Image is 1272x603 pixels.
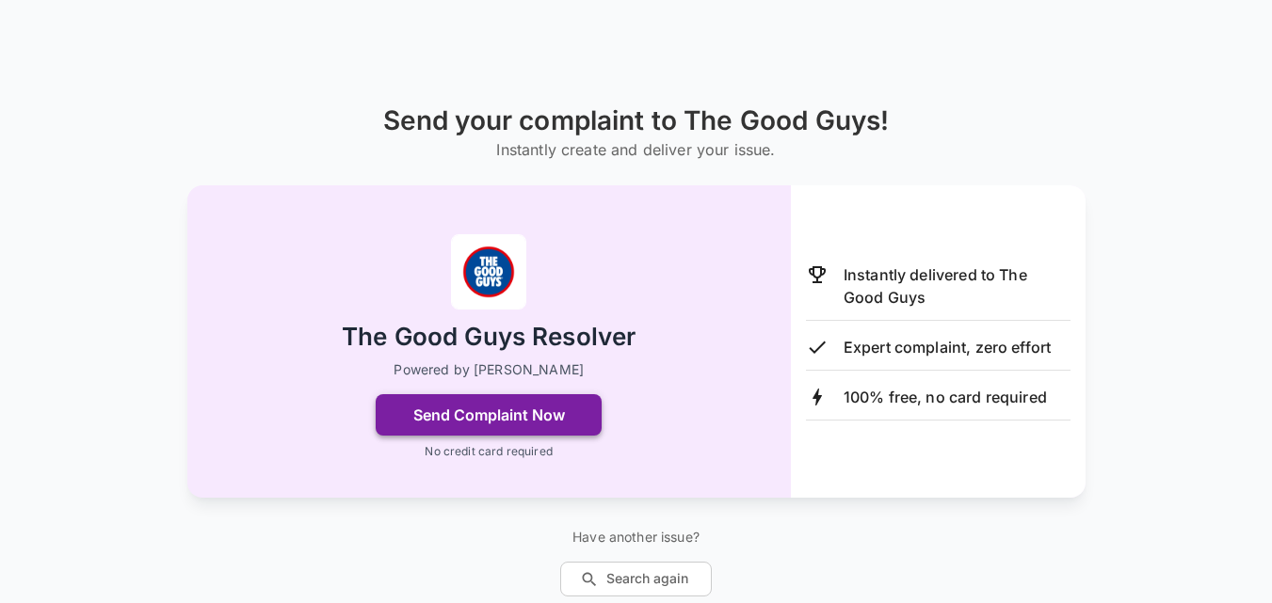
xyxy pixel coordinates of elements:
h2: The Good Guys Resolver [342,321,636,354]
p: 100% free, no card required [844,386,1047,408]
p: Have another issue? [560,528,712,547]
p: No credit card required [425,443,552,460]
h6: Instantly create and deliver your issue. [383,136,890,163]
img: The Good Guys [451,234,526,309]
h1: Send your complaint to The Good Guys! [383,105,890,136]
p: Instantly delivered to The Good Guys [844,263,1071,309]
p: Expert complaint, zero effort [844,336,1051,358]
button: Search again [560,562,712,596]
button: Send Complaint Now [376,394,602,436]
p: Powered by [PERSON_NAME] [394,360,584,379]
